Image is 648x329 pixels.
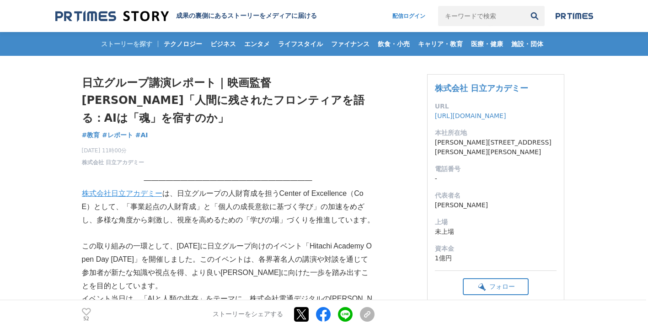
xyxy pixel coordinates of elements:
[82,240,375,292] p: この取り組みの一環として、[DATE]に日立グループ向けのイベント「Hitachi Academy Open Day [DATE]」を開催しました。このイベントは、各界著名人の講演や対談を通じて...
[508,40,547,48] span: 施設・団体
[438,6,525,26] input: キーワードで検索
[82,158,144,167] a: 株式会社 日立アカデミー
[160,40,206,48] span: テクノロジー
[327,32,373,56] a: ファイナンス
[82,131,100,139] span: #教育
[135,130,148,140] a: #AI
[82,189,162,197] a: 株式会社日立アカデミー
[374,32,413,56] a: 飲食・小売
[435,227,557,237] dd: 未上場
[435,164,557,174] dt: 電話番号
[508,32,547,56] a: 施設・団体
[435,128,557,138] dt: 本社所在地
[435,102,557,111] dt: URL
[467,32,507,56] a: 医療・健康
[274,32,327,56] a: ライフスタイル
[383,6,434,26] a: 配信ログイン
[207,32,240,56] a: ビジネス
[102,131,133,139] span: #レポート
[374,40,413,48] span: 飲食・小売
[82,74,375,127] h1: 日立グループ講演レポート｜映画監督 [PERSON_NAME]「人間に残されたフロンティアを語る：AIは「魂」を宿すのか」
[435,244,557,253] dt: 資本金
[55,10,169,22] img: 成果の裏側にあるストーリーをメディアに届ける
[435,191,557,200] dt: 代表者名
[82,146,144,155] span: [DATE] 11時00分
[82,130,100,140] a: #教育
[213,311,283,319] p: ストーリーをシェアする
[160,32,206,56] a: テクノロジー
[414,32,466,56] a: キャリア・教育
[327,40,373,48] span: ファイナンス
[82,174,375,187] p: ―――――――――――――――――――――――
[556,12,593,20] img: prtimes
[274,40,327,48] span: ライフスタイル
[525,6,545,26] button: 検索
[241,40,273,48] span: エンタメ
[435,253,557,263] dd: 1億円
[435,83,528,93] a: 株式会社 日立アカデミー
[414,40,466,48] span: キャリア・教育
[55,10,317,22] a: 成果の裏側にあるストーリーをメディアに届ける 成果の裏側にあるストーリーをメディアに届ける
[463,278,529,295] button: フォロー
[207,40,240,48] span: ビジネス
[435,200,557,210] dd: [PERSON_NAME]
[467,40,507,48] span: 医療・健康
[241,32,273,56] a: エンタメ
[435,217,557,227] dt: 上場
[176,12,317,20] h2: 成果の裏側にあるストーリーをメディアに届ける
[82,317,91,321] p: 52
[135,131,148,139] span: #AI
[435,174,557,183] dd: -
[102,130,133,140] a: #レポート
[435,138,557,157] dd: [PERSON_NAME][STREET_ADDRESS][PERSON_NAME][PERSON_NAME]
[82,187,375,227] p: は、日立グループの人財育成を担うCenter of Excellence（CoE）として、「事業起点の人財育成」と「個人の成長意欲に基づく学び」の加速をめざし、多様な角度から刺激し、視座を高める...
[435,112,506,119] a: [URL][DOMAIN_NAME]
